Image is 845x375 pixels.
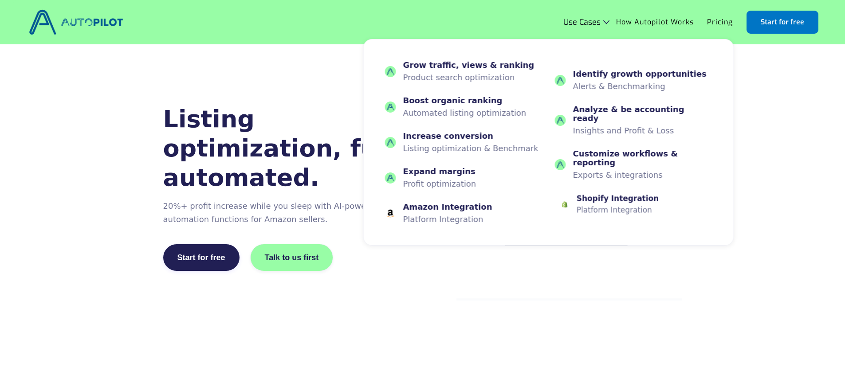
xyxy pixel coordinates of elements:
[573,149,712,167] div: Customize workflows & reporting
[603,20,609,24] img: Icon Rounded Chevron Dark - BRIX Templates
[563,18,601,27] div: Use Cases
[363,27,734,246] nav: Use Cases
[163,244,240,271] a: Start for free
[403,132,538,141] div: Increase conversion
[700,14,739,31] a: Pricing
[609,14,700,31] a: How Autopilot Works
[385,61,542,82] a: Grow traffic, views & rankingProduct search optimization
[403,180,476,188] p: Profit optimization
[385,96,542,117] a: Boost organic rankingAutomated listing optimization
[573,82,707,91] p: Alerts & Benchmarking
[163,199,417,226] p: 20%+ profit increase while you sleep with AI-powered automation functions for Amazon sellers.
[555,149,712,180] a: Customize workflows & reportingExports & integrations
[177,253,225,262] div: Start for free
[577,206,659,215] p: Platform Integration
[403,109,527,117] p: Automated listing optimization
[163,105,417,192] h1: Listing optimization, fully automated.
[385,203,542,224] a: Amazon IntegrationPlatform Integration
[403,96,527,105] div: Boost organic ranking
[555,70,712,91] a: Identify growth opportunitiesAlerts & Benchmarking
[385,132,542,153] a: Increase conversionListing optimization & Benchmark
[403,167,476,176] div: Expand margins
[573,70,707,78] div: Identify growth opportunities
[403,61,535,70] div: Grow traffic, views & ranking
[577,194,659,203] div: Shopify Integration
[573,171,712,180] p: Exports & integrations
[559,194,707,214] a: Shopify IntegrationPlatform Integration
[265,253,319,262] div: Talk to us first
[403,215,492,224] p: Platform Integration
[555,105,712,135] a: Analyze & be accounting readyInsights and Profit & Loss
[563,18,609,27] div: Use Cases
[403,203,492,211] div: Amazon Integration
[573,126,712,135] p: Insights and Profit & Loss
[385,167,542,188] a: Expand marginsProfit optimization
[403,73,535,82] p: Product search optimization
[573,105,712,123] div: Analyze & be accounting ready
[747,11,818,34] a: Start for free
[250,244,334,271] a: Talk to us first
[403,144,538,153] p: Listing optimization & Benchmark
